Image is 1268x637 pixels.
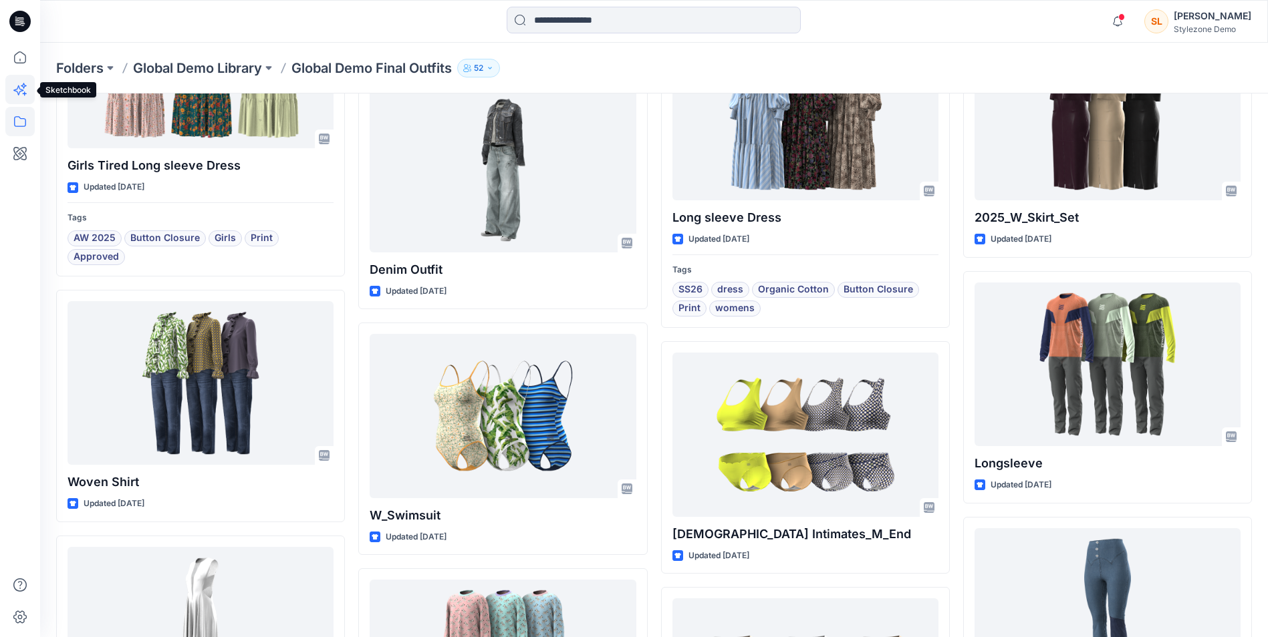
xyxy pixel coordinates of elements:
[758,282,829,298] span: Organic Cotton
[215,230,236,246] span: Girls
[991,232,1051,246] p: Updated [DATE]
[84,180,144,194] p: Updated [DATE]
[68,301,334,465] a: Woven Shirt
[1144,9,1168,33] div: SL
[975,454,1241,473] p: Longsleeve
[717,282,743,298] span: dress
[474,61,483,75] p: 52
[68,156,334,175] p: Girls Tired Long sleeve Dress
[130,230,200,246] span: Button Closure
[68,473,334,491] p: Woven Shirt
[1174,24,1251,34] div: Stylezone Demo
[991,478,1051,492] p: Updated [DATE]
[386,530,447,544] p: Updated [DATE]
[672,37,938,200] a: Long sleeve Dress
[370,88,636,252] a: Denim Outfit
[291,59,452,77] p: Global Demo Final Outfits
[678,300,701,316] span: Print
[251,230,273,246] span: Print
[688,232,749,246] p: Updated [DATE]
[844,282,913,298] span: Button Closure
[56,59,104,77] a: Folders
[74,249,119,265] span: Approved
[975,37,1241,200] a: 2025_W_Skirt_Set
[386,284,447,298] p: Updated [DATE]
[672,353,938,516] a: Ladies Intimates_M_End
[370,260,636,279] p: Denim Outfit
[975,208,1241,227] p: 2025_W_Skirt_Set
[74,230,116,246] span: AW 2025
[1174,8,1251,24] div: [PERSON_NAME]
[975,282,1241,446] a: Longsleeve
[457,59,500,77] button: 52
[715,300,755,316] span: womens
[678,282,703,298] span: SS26
[672,208,938,227] p: Long sleeve Dress
[68,211,334,225] p: Tags
[672,263,938,277] p: Tags
[672,525,938,544] p: [DEMOGRAPHIC_DATA] Intimates_M_End
[688,549,749,563] p: Updated [DATE]
[133,59,262,77] a: Global Demo Library
[370,334,636,497] a: W_Swimsuit
[370,506,636,525] p: W_Swimsuit
[84,497,144,511] p: Updated [DATE]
